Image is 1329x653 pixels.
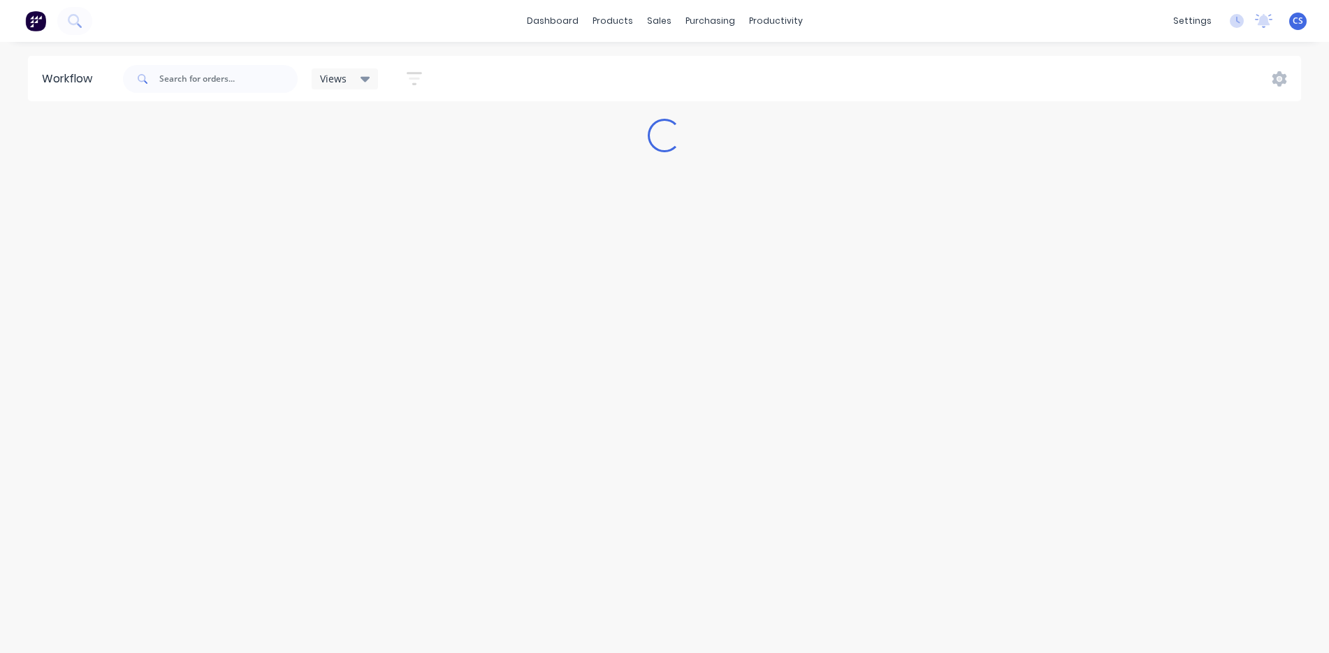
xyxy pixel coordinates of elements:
div: purchasing [678,10,742,31]
span: CS [1293,15,1303,27]
span: Views [320,71,347,86]
a: dashboard [520,10,586,31]
div: Workflow [42,71,99,87]
div: settings [1166,10,1219,31]
div: products [586,10,640,31]
div: sales [640,10,678,31]
img: Factory [25,10,46,31]
div: productivity [742,10,810,31]
input: Search for orders... [159,65,298,93]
